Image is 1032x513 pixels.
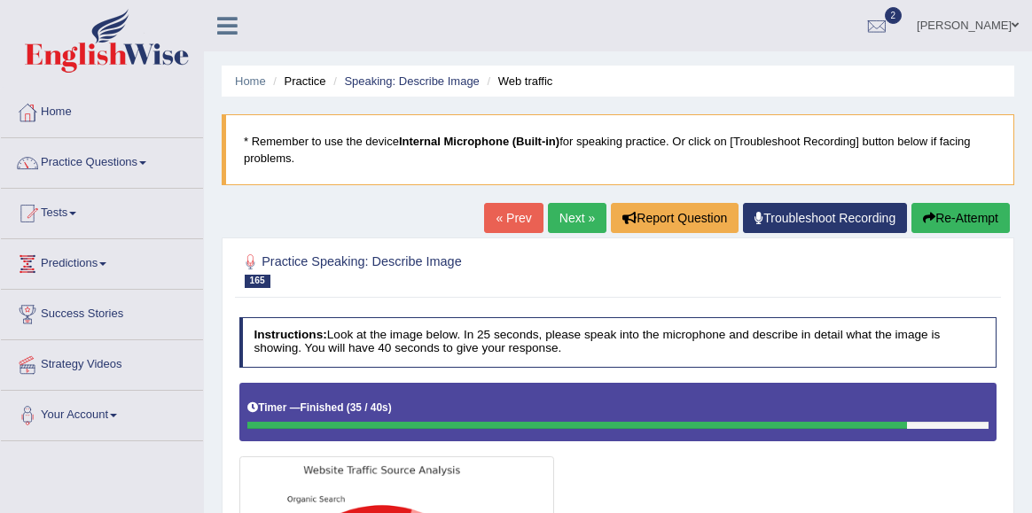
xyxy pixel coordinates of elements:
a: Home [235,74,266,88]
h4: Look at the image below. In 25 seconds, please speak into the microphone and describe in detail w... [239,317,997,368]
span: 165 [245,275,270,288]
a: Troubleshoot Recording [743,203,907,233]
a: Tests [1,189,203,233]
a: Predictions [1,239,203,284]
a: « Prev [484,203,543,233]
li: Web traffic [482,73,552,89]
a: Home [1,88,203,132]
button: Re-Attempt [911,203,1010,233]
b: Internal Microphone (Built-in) [399,135,559,148]
a: Next » [548,203,606,233]
blockquote: * Remember to use the device for speaking practice. Or click on [Troubleshoot Recording] button b... [222,114,1014,185]
b: Finished [301,401,344,414]
li: Practice [269,73,325,89]
b: ( [347,401,350,414]
h5: Timer — [247,402,391,414]
a: Your Account [1,391,203,435]
a: Strategy Videos [1,340,203,385]
a: Practice Questions [1,138,203,183]
h2: Practice Speaking: Describe Image [239,251,709,288]
span: 2 [885,7,903,24]
a: Success Stories [1,290,203,334]
button: Report Question [611,203,739,233]
b: ) [388,401,392,414]
a: Speaking: Describe Image [344,74,479,88]
b: Instructions: [254,328,326,341]
b: 35 / 40s [350,401,388,414]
